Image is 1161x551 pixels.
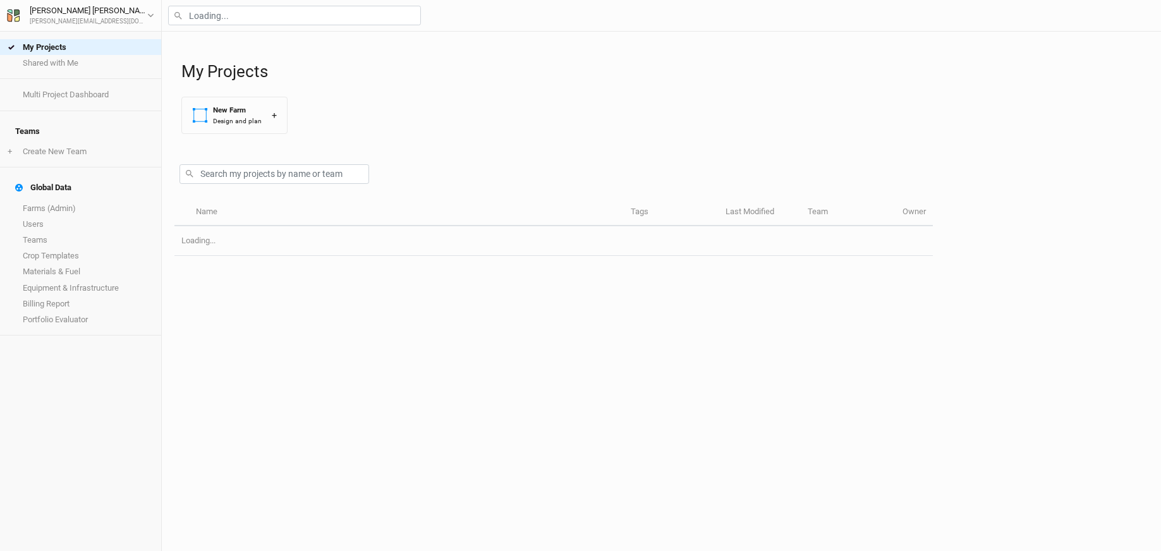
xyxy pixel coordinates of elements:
[179,164,369,184] input: Search my projects by name or team
[213,105,262,116] div: New Farm
[213,116,262,126] div: Design and plan
[181,97,288,134] button: New FarmDesign and plan+
[624,199,719,226] th: Tags
[30,17,147,27] div: [PERSON_NAME][EMAIL_ADDRESS][DOMAIN_NAME]
[30,4,147,17] div: [PERSON_NAME] [PERSON_NAME]
[8,119,154,144] h4: Teams
[8,147,12,157] span: +
[272,109,277,122] div: +
[896,199,933,226] th: Owner
[15,183,71,193] div: Global Data
[188,199,623,226] th: Name
[6,4,155,27] button: [PERSON_NAME] [PERSON_NAME][PERSON_NAME][EMAIL_ADDRESS][DOMAIN_NAME]
[719,199,801,226] th: Last Modified
[801,199,896,226] th: Team
[174,226,933,256] td: Loading...
[168,6,421,25] input: Loading...
[181,62,1148,82] h1: My Projects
